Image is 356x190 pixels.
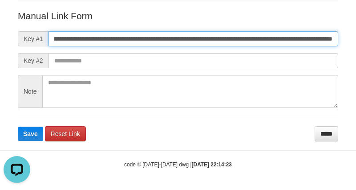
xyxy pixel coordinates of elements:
button: Open LiveChat chat widget [4,4,30,30]
button: Save [18,127,43,141]
a: Reset Link [45,126,86,141]
small: code © [DATE]-[DATE] dwg | [124,161,232,168]
span: Save [23,130,38,137]
strong: [DATE] 22:14:23 [192,161,232,168]
span: Reset Link [51,130,80,137]
span: Key #1 [18,31,49,46]
p: Manual Link Form [18,9,338,22]
span: Note [18,75,42,108]
span: Key #2 [18,53,49,68]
